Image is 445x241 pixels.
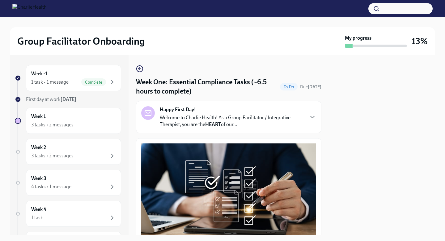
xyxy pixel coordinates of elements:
strong: [DATE] [308,84,321,90]
a: First day at work[DATE] [15,96,121,103]
strong: [DATE] [61,96,76,102]
div: 3 tasks • 2 messages [31,152,74,159]
h6: Week -1 [31,70,47,77]
div: 1 task [31,214,43,221]
h2: Group Facilitator Onboarding [17,35,145,47]
span: To Do [280,85,298,89]
div: 4 tasks • 1 message [31,183,71,190]
span: First day at work [26,96,76,102]
strong: HEART [205,121,221,127]
strong: My progress [345,35,371,42]
span: Due [300,84,321,90]
div: 1 task • 1 message [31,79,69,85]
img: CharlieHealth [12,4,47,14]
h4: Week One: Essential Compliance Tasks (~6.5 hours to complete) [136,77,278,96]
span: Complete [81,80,106,85]
a: Week 41 task [15,201,121,227]
a: Week 34 tasks • 1 message [15,170,121,196]
h6: Week 2 [31,144,46,151]
p: Welcome to Charlie Health! As a Group Facilitator / Integrative Therapist, you are the of our... [160,114,304,128]
div: 3 tasks • 2 messages [31,121,74,128]
h6: Week 4 [31,206,46,213]
button: Zoom image [141,143,316,235]
a: Week -11 task • 1 messageComplete [15,65,121,91]
h6: Week 3 [31,175,46,182]
span: August 25th, 2025 10:00 [300,84,321,90]
a: Week 13 tasks • 2 messages [15,108,121,134]
a: Week 23 tasks • 2 messages [15,139,121,165]
h3: 13% [412,36,428,47]
h6: Week 1 [31,113,46,120]
strong: Happy First Day! [160,106,196,113]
